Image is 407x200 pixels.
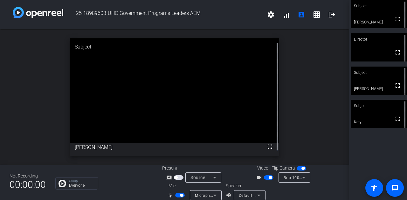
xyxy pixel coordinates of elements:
[162,165,226,171] div: Present
[351,67,407,79] div: Subject
[351,100,407,112] div: Subject
[166,174,174,181] mat-icon: screen_share_outline
[190,175,205,180] span: Source
[63,7,263,22] span: 25-18989608-UHC-Government Programs Leaders AEM
[298,11,305,18] mat-icon: account_box
[13,7,63,18] img: white-gradient.svg
[284,175,323,180] span: Brio 100 (046d:094c)
[394,48,402,56] mat-icon: fullscreen
[394,15,402,23] mat-icon: fullscreen
[328,11,336,18] mat-icon: logout
[256,174,264,181] mat-icon: videocam_outline
[394,82,402,89] mat-icon: fullscreen
[69,179,95,183] p: Group
[162,183,226,189] div: Mic
[239,193,352,198] span: Default - 4 - HP P24h G5 (AMD High Definition Audio Device)
[10,173,46,179] div: Not Recording
[69,184,95,187] p: Everyone
[59,180,66,187] img: Chat Icon
[391,184,399,192] mat-icon: message
[168,191,175,199] mat-icon: mic_none
[394,115,402,123] mat-icon: fullscreen
[226,191,233,199] mat-icon: volume_up
[272,165,295,171] span: Flip Camera
[370,184,378,192] mat-icon: accessibility
[10,177,46,192] span: 00:00:00
[267,11,275,18] mat-icon: settings
[195,193,252,198] span: Microphone (Realtek(R) Audio)
[313,11,321,18] mat-icon: grid_on
[257,165,268,171] span: Video
[70,38,279,55] div: Subject
[226,183,264,189] div: Speaker
[351,33,407,45] div: Director
[266,143,274,151] mat-icon: fullscreen
[279,7,294,22] button: signal_cellular_alt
